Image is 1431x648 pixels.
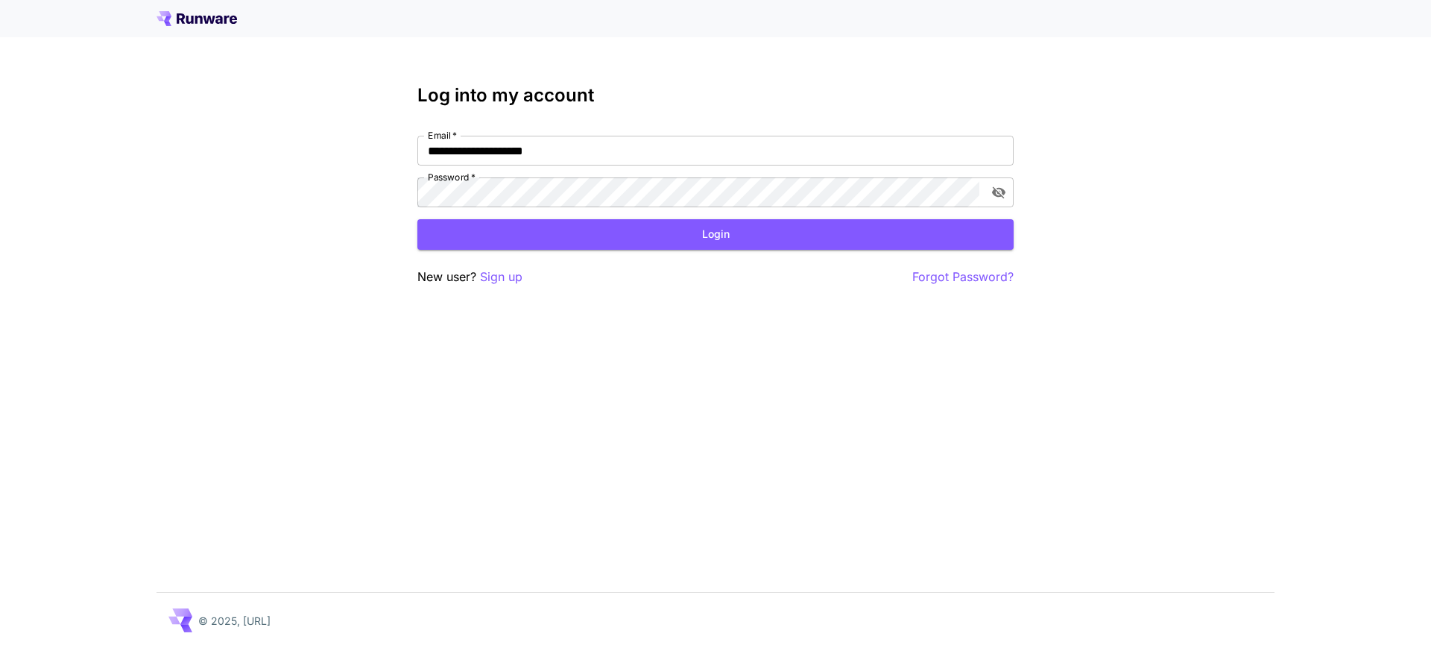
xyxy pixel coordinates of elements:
[417,85,1014,106] h3: Log into my account
[912,268,1014,286] button: Forgot Password?
[428,171,476,183] label: Password
[198,613,271,629] p: © 2025, [URL]
[985,179,1012,206] button: toggle password visibility
[417,219,1014,250] button: Login
[417,268,522,286] p: New user?
[428,129,457,142] label: Email
[480,268,522,286] button: Sign up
